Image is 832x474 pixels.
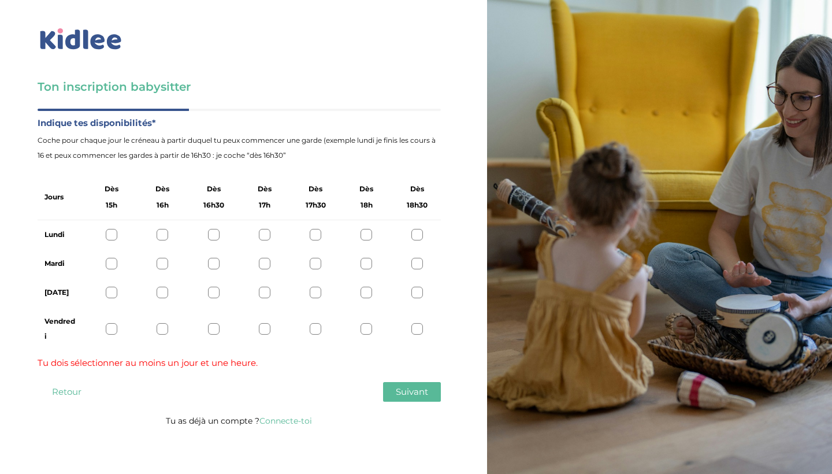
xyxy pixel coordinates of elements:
[359,182,373,197] span: Dès
[38,116,441,131] label: Indique tes disponibilités*
[44,314,77,344] label: Vendredi
[38,355,441,371] span: Tu dois sélectionner au moins un jour et une heure.
[38,413,441,428] p: Tu as déjà un compte ?
[203,198,224,213] span: 16h30
[258,182,272,197] span: Dès
[44,256,77,271] label: Mardi
[38,79,441,95] h3: Ton inscription babysitter
[361,198,373,213] span: 18h
[38,26,124,53] img: logo_kidlee_bleu
[383,382,441,402] button: Suivant
[396,386,428,397] span: Suivant
[157,198,169,213] span: 16h
[407,198,428,213] span: 18h30
[105,182,118,197] span: Dès
[44,190,64,205] label: Jours
[44,227,77,242] label: Lundi
[207,182,221,197] span: Dès
[106,198,117,213] span: 15h
[44,285,77,300] label: [DATE]
[410,182,424,197] span: Dès
[259,416,312,426] a: Connecte-toi
[259,198,270,213] span: 17h
[38,133,441,163] span: Coche pour chaque jour le créneau à partir duquel tu peux commencer une garde (exemple lundi je f...
[306,198,326,213] span: 17h30
[38,382,95,402] button: Retour
[155,182,169,197] span: Dès
[309,182,322,197] span: Dès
